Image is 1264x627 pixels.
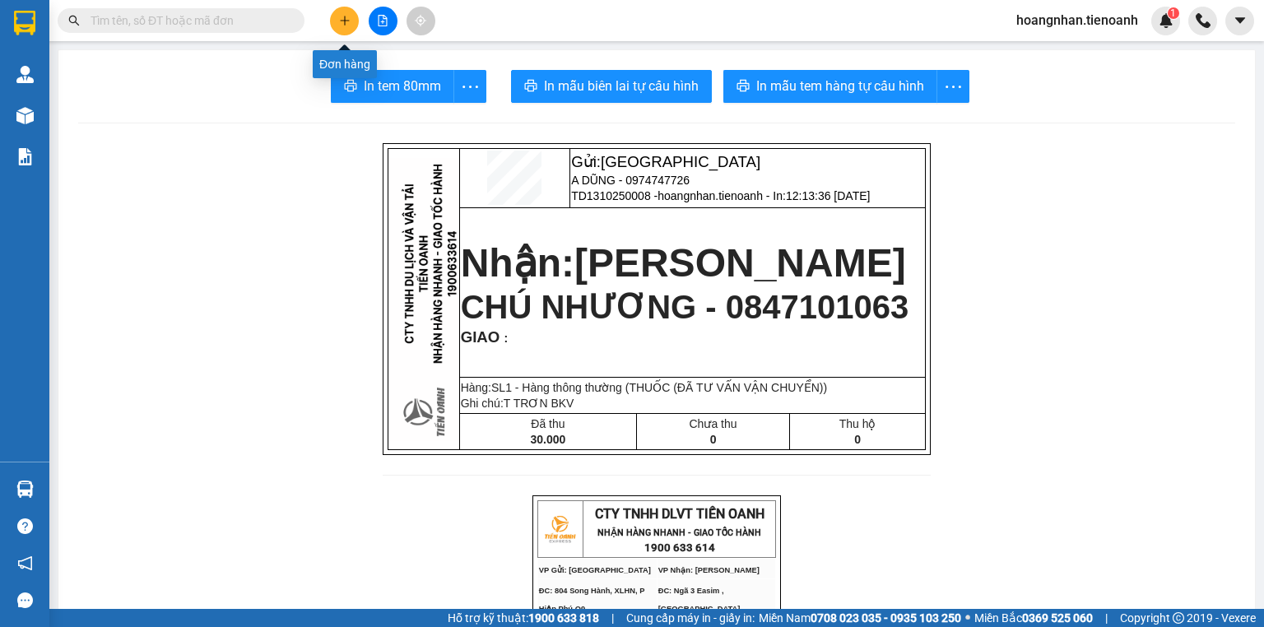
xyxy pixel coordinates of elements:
[759,609,961,627] span: Miền Nam
[461,381,828,394] span: Hàng:SL
[17,592,33,608] span: message
[1003,10,1151,30] span: hoangnhan.tienoanh
[91,12,285,30] input: Tìm tên, số ĐT hoặc mã đơn
[539,566,651,574] span: VP Gửi: [GEOGRAPHIC_DATA]
[461,328,500,346] span: GIAO
[539,509,580,550] img: logo
[811,611,961,625] strong: 0708 023 035 - 0935 103 250
[453,70,486,103] button: more
[68,15,80,26] span: search
[737,79,750,95] span: printer
[658,566,760,574] span: VP Nhận: [PERSON_NAME]
[454,77,486,97] span: more
[461,397,574,410] span: Ghi chú:
[377,15,388,26] span: file-add
[1105,609,1108,627] span: |
[756,76,924,96] span: In mẫu tem hàng tự cấu hình
[364,76,441,96] span: In tem 80mm
[1022,611,1093,625] strong: 0369 525 060
[344,79,357,95] span: printer
[339,15,351,26] span: plus
[626,609,755,627] span: Cung cấp máy in - giấy in:
[14,11,35,35] img: logo-vxr
[544,76,699,96] span: In mẫu biên lai tự cấu hình
[504,397,574,410] span: T TRƠN BKV
[539,587,644,613] span: ĐC: 804 Song Hành, XLHN, P Hiệp Phú Q9
[937,77,969,97] span: more
[415,15,426,26] span: aim
[571,174,690,187] span: A DŨNG - 0974747726
[571,189,870,202] span: TD1310250008 -
[331,70,454,103] button: printerIn tem 80mm
[528,611,599,625] strong: 1900 633 818
[17,555,33,571] span: notification
[611,609,614,627] span: |
[461,241,906,285] strong: Nhận:
[839,417,876,430] span: Thu hộ
[965,615,970,621] span: ⚪️
[461,289,909,325] span: CHÚ NHƯƠNG - 0847101063
[531,417,565,430] span: Đã thu
[505,381,827,394] span: 1 - Hàng thông thường (THUỐC (ĐÃ TƯ VẤN VẬN CHUYỂN))
[17,518,33,534] span: question-circle
[407,7,435,35] button: aim
[500,332,508,345] span: :
[369,7,397,35] button: file-add
[531,433,566,446] span: 30.000
[1168,7,1179,19] sup: 1
[1233,13,1248,28] span: caret-down
[330,7,359,35] button: plus
[16,66,34,83] img: warehouse-icon
[786,189,870,202] span: 12:13:36 [DATE]
[16,107,34,124] img: warehouse-icon
[974,609,1093,627] span: Miền Bắc
[854,433,861,446] span: 0
[16,148,34,165] img: solution-icon
[723,70,937,103] button: printerIn mẫu tem hàng tự cấu hình
[1173,612,1184,624] span: copyright
[644,541,715,554] strong: 1900 633 614
[511,70,712,103] button: printerIn mẫu biên lai tự cấu hình
[690,417,737,430] span: Chưa thu
[658,587,741,613] span: ĐC: Ngã 3 Easim ,[GEOGRAPHIC_DATA]
[601,153,760,170] span: [GEOGRAPHIC_DATA]
[448,609,599,627] span: Hỗ trợ kỹ thuật:
[524,79,537,95] span: printer
[1170,7,1176,19] span: 1
[1159,13,1173,28] img: icon-new-feature
[571,153,760,170] span: Gửi:
[1225,7,1254,35] button: caret-down
[595,506,764,522] span: CTY TNHH DLVT TIẾN OANH
[597,527,761,538] strong: NHẬN HÀNG NHANH - GIAO TỐC HÀNH
[710,433,717,446] span: 0
[658,189,870,202] span: hoangnhan.tienoanh - In:
[574,241,906,285] span: [PERSON_NAME]
[1196,13,1211,28] img: phone-icon
[936,70,969,103] button: more
[16,481,34,498] img: warehouse-icon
